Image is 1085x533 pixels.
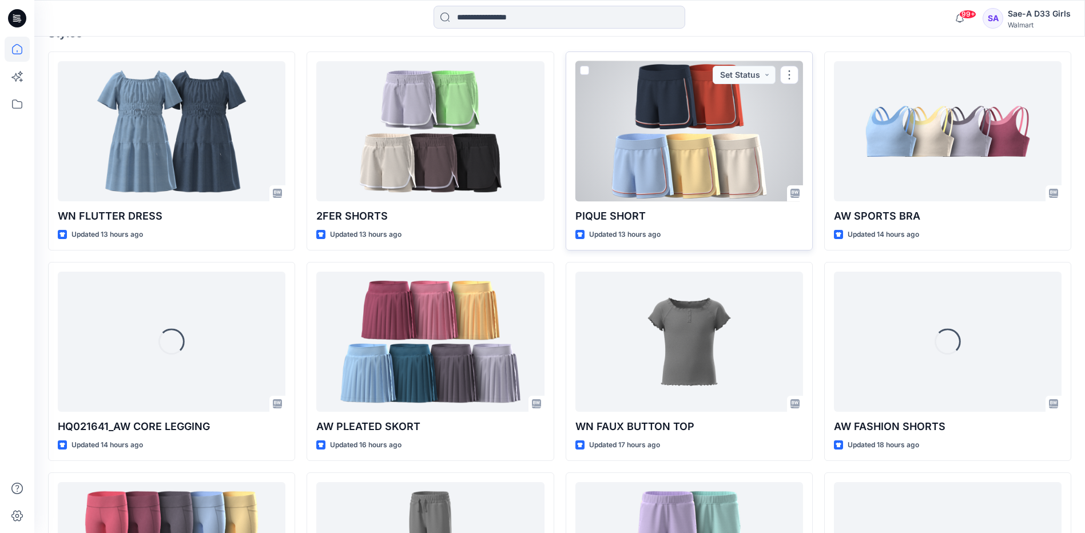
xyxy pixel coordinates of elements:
p: Updated 14 hours ago [71,439,143,451]
a: AW PLEATED SKORT [316,272,544,412]
span: 99+ [959,10,976,19]
p: Updated 18 hours ago [848,439,919,451]
div: Sae-A D33 Girls [1008,7,1071,21]
p: Updated 13 hours ago [71,229,143,241]
p: HQ021641_AW CORE LEGGING [58,419,285,435]
a: AW SPORTS BRA [834,61,1062,201]
p: WN FLUTTER DRESS [58,208,285,224]
p: Updated 17 hours ago [589,439,660,451]
p: AW PLEATED SKORT [316,419,544,435]
a: WN FLUTTER DRESS [58,61,285,201]
p: AW FASHION SHORTS [834,419,1062,435]
p: PIQUE SHORT [575,208,803,224]
p: AW SPORTS BRA [834,208,1062,224]
p: Updated 13 hours ago [589,229,661,241]
p: Updated 14 hours ago [848,229,919,241]
a: 2FER SHORTS [316,61,544,201]
a: PIQUE SHORT [575,61,803,201]
p: Updated 16 hours ago [330,439,402,451]
div: SA [983,8,1003,29]
div: Walmart [1008,21,1071,29]
a: WN FAUX BUTTON TOP [575,272,803,412]
p: WN FAUX BUTTON TOP [575,419,803,435]
p: Updated 13 hours ago [330,229,402,241]
p: 2FER SHORTS [316,208,544,224]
